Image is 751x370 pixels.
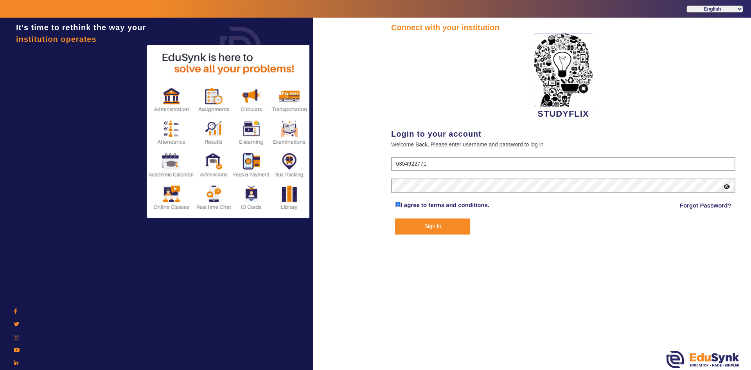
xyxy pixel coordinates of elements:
img: login2.png [147,45,311,218]
div: STUDYFLIX [391,33,735,120]
div: Login to your account [391,128,735,140]
img: 2da83ddf-6089-4dce-a9e2-416746467bdd [534,33,593,107]
img: login.png [211,18,270,76]
input: User Name [391,157,735,171]
button: Sign In [395,218,470,235]
div: Welcome Back, Please enter username and password to log in [391,140,735,149]
span: It's time to rethink the way your [16,23,146,32]
a: Forgot Password? [680,201,731,210]
img: edusynk.png [667,351,739,368]
div: Connect with your institution [391,22,735,33]
a: I agree to terms and conditions. [401,202,489,208]
span: institution operates [16,35,97,43]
